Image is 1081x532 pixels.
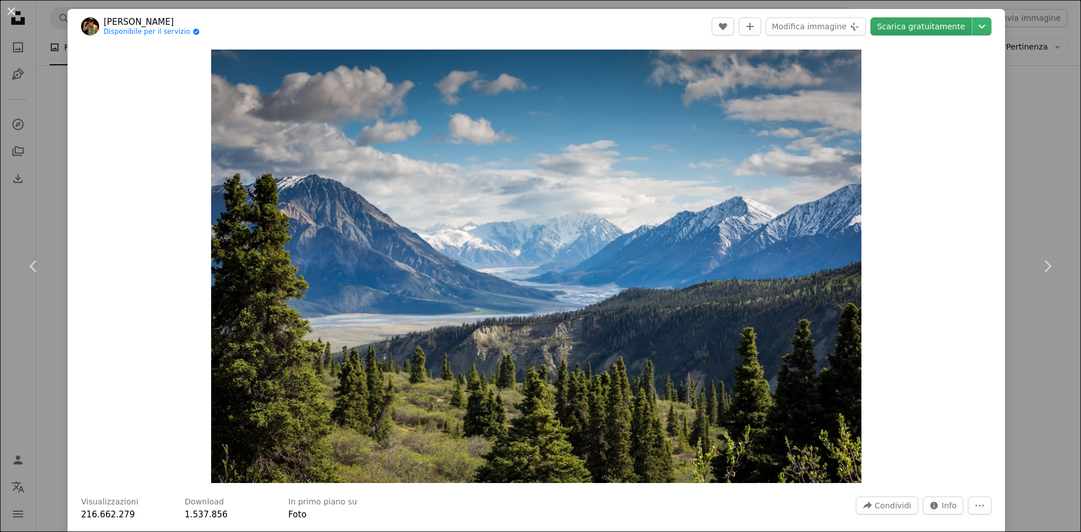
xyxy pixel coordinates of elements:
[288,509,306,520] a: Foto
[211,50,861,483] button: Ingrandisci questa immagine
[288,497,357,508] h3: In primo piano su
[766,17,866,35] button: Modifica immagine
[739,17,761,35] button: Aggiungi alla Collezione
[712,17,734,35] button: Mi piace
[104,28,200,37] a: Disponibile per il servizio
[185,509,227,520] span: 1.537.856
[81,509,135,520] span: 216.662.279
[1013,212,1081,320] a: Avanti
[923,497,964,515] button: Statistiche su questa immagine
[870,17,972,35] a: Scarica gratuitamente
[972,17,991,35] button: Scegli le dimensioni del download
[856,497,918,515] button: Condividi questa immagine
[81,17,99,35] img: Vai al profilo di Kalen Emsley
[875,497,912,514] span: Condividi
[211,50,861,483] img: Montagna verde attraverso lo specchio d'acqua
[968,497,991,515] button: Altre azioni
[104,16,200,28] a: [PERSON_NAME]
[81,497,139,508] h3: Visualizzazioni
[185,497,224,508] h3: Download
[942,497,957,514] span: Info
